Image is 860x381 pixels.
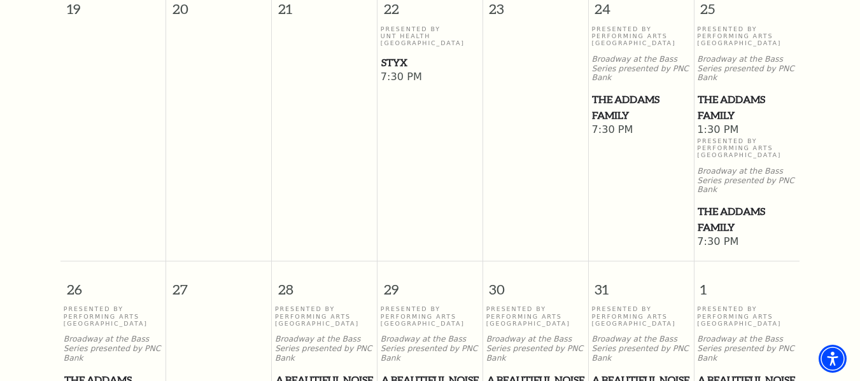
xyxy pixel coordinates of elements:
[591,92,690,123] a: The Addams Family
[64,335,163,363] p: Broadway at the Bass Series presented by PNC Bank
[697,92,796,123] a: The Addams Family
[377,261,483,305] span: 29
[591,335,690,363] p: Broadway at the Bass Series presented by PNC Bank
[272,261,377,305] span: 28
[486,335,585,363] p: Broadway at the Bass Series presented by PNC Bank
[694,261,800,305] span: 1
[591,55,690,83] p: Broadway at the Bass Series presented by PNC Bank
[275,335,374,363] p: Broadway at the Bass Series presented by PNC Bank
[697,123,796,137] span: 1:30 PM
[697,25,796,47] p: Presented By Performing Arts [GEOGRAPHIC_DATA]
[381,71,479,85] span: 7:30 PM
[64,305,163,327] p: Presented By Performing Arts [GEOGRAPHIC_DATA]
[697,55,796,83] p: Broadway at the Bass Series presented by PNC Bank
[697,335,796,363] p: Broadway at the Bass Series presented by PNC Bank
[697,137,796,159] p: Presented By Performing Arts [GEOGRAPHIC_DATA]
[60,261,166,305] span: 26
[483,261,588,305] span: 30
[591,25,690,47] p: Presented By Performing Arts [GEOGRAPHIC_DATA]
[697,204,796,235] a: The Addams Family
[698,92,796,123] span: The Addams Family
[275,305,374,327] p: Presented By Performing Arts [GEOGRAPHIC_DATA]
[166,261,271,305] span: 27
[591,123,690,137] span: 7:30 PM
[697,235,796,249] span: 7:30 PM
[381,335,479,363] p: Broadway at the Bass Series presented by PNC Bank
[591,305,690,327] p: Presented By Performing Arts [GEOGRAPHIC_DATA]
[486,305,585,327] p: Presented By Performing Arts [GEOGRAPHIC_DATA]
[698,204,796,235] span: The Addams Family
[592,92,689,123] span: The Addams Family
[697,167,796,195] p: Broadway at the Bass Series presented by PNC Bank
[381,25,479,47] p: Presented By UNT Health [GEOGRAPHIC_DATA]
[819,345,847,373] div: Accessibility Menu
[381,55,479,71] a: Styx
[697,305,796,327] p: Presented By Performing Arts [GEOGRAPHIC_DATA]
[381,305,479,327] p: Presented By Performing Arts [GEOGRAPHIC_DATA]
[589,261,694,305] span: 31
